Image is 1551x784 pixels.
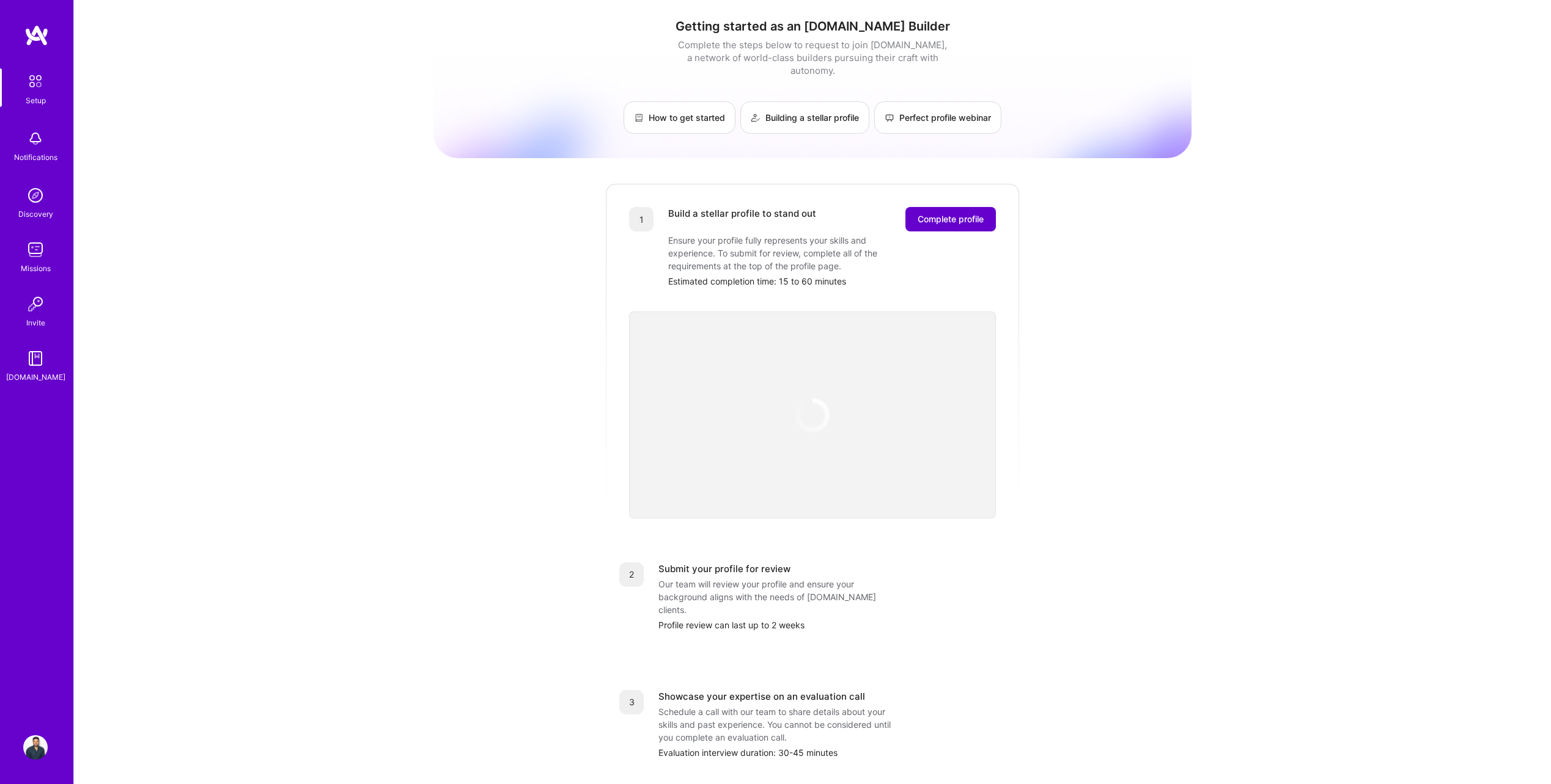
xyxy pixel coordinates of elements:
[23,292,48,316] img: Invite
[668,234,913,272] div: Ensure your profile fully represents your skills and experience. To submit for review, complete a...
[874,101,1001,134] a: Perfect profile webinar
[658,690,865,703] div: Showcase your expertise on an evaluation call
[668,207,816,231] div: Build a stellar profile to stand out
[23,238,48,262] img: teamwork
[18,208,53,220] div: Discovery
[629,311,996,518] iframe: video
[23,183,48,208] img: discovery
[658,562,790,575] div: Submit your profile for review
[21,262,51,275] div: Missions
[624,101,735,134] a: How to get started
[619,562,644,587] div: 2
[634,113,644,123] img: How to get started
[658,619,1006,631] div: Profile review can last up to 2 weeks
[20,735,51,760] a: User Avatar
[751,113,761,123] img: Building a stellar profile
[6,371,65,383] div: [DOMAIN_NAME]
[619,690,644,714] div: 3
[658,705,903,744] div: Schedule a call with our team to share details about your skills and past experience. You cannot ...
[433,19,1192,34] h1: Getting started as an [DOMAIN_NAME] Builder
[918,213,984,225] span: Complete profile
[668,275,996,288] div: Estimated completion time: 15 to 60 minutes
[26,94,46,107] div: Setup
[24,24,49,46] img: logo
[23,735,48,760] img: User Avatar
[905,207,996,231] button: Complete profile
[26,316,45,329] div: Invite
[658,746,1006,759] div: Evaluation interview duration: 30-45 minutes
[885,113,894,123] img: Perfect profile webinar
[740,101,869,134] a: Building a stellar profile
[658,578,903,616] div: Our team will review your profile and ensure your background aligns with the needs of [DOMAIN_NAM...
[23,126,48,151] img: bell
[629,207,654,231] div: 1
[794,397,831,434] img: loading
[675,38,950,77] div: Complete the steps below to request to join [DOMAIN_NAME], a network of world-class builders purs...
[23,68,48,94] img: setup
[14,151,57,164] div: Notifications
[23,346,48,371] img: guide book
